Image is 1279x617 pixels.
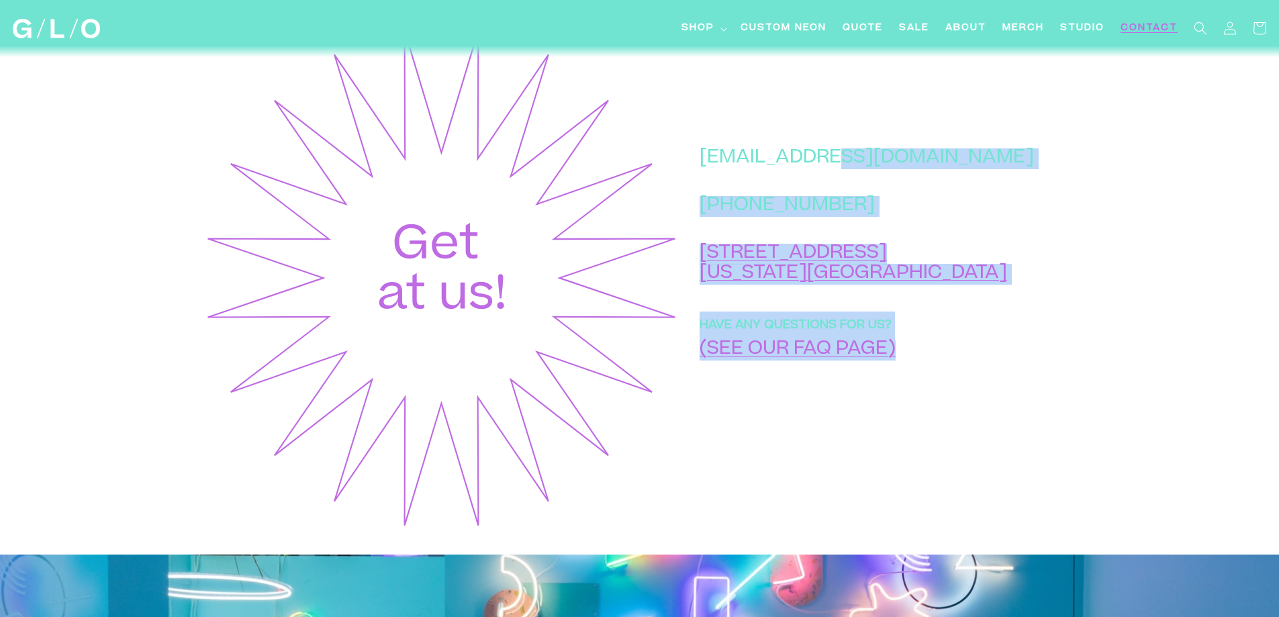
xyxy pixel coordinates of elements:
[891,13,937,44] a: SALE
[945,21,986,36] span: About
[1052,13,1112,44] a: Studio
[1112,13,1186,44] a: Contact
[937,13,994,44] a: About
[700,195,1034,216] p: [PHONE_NUMBER]
[13,19,100,38] img: GLO Studio
[835,13,891,44] a: Quote
[732,13,835,44] a: Custom Neon
[1002,21,1044,36] span: Merch
[700,320,892,332] strong: HAVE ANY QUESTIONS FOR US?
[1060,21,1104,36] span: Studio
[994,13,1052,44] a: Merch
[1037,429,1279,617] div: 聊天小组件
[1121,21,1178,36] span: Contact
[899,21,929,36] span: SALE
[8,14,105,44] a: GLO Studio
[700,148,1034,169] p: [EMAIL_ADDRESS][DOMAIN_NAME]
[700,244,1007,283] a: [STREET_ADDRESS][US_STATE][GEOGRAPHIC_DATA]
[1037,429,1279,617] iframe: Chat Widget
[673,13,732,44] summary: Shop
[700,340,896,359] a: (SEE OUR FAQ PAGE)
[843,21,883,36] span: Quote
[741,21,826,36] span: Custom Neon
[681,21,714,36] span: Shop
[1186,13,1215,43] summary: Search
